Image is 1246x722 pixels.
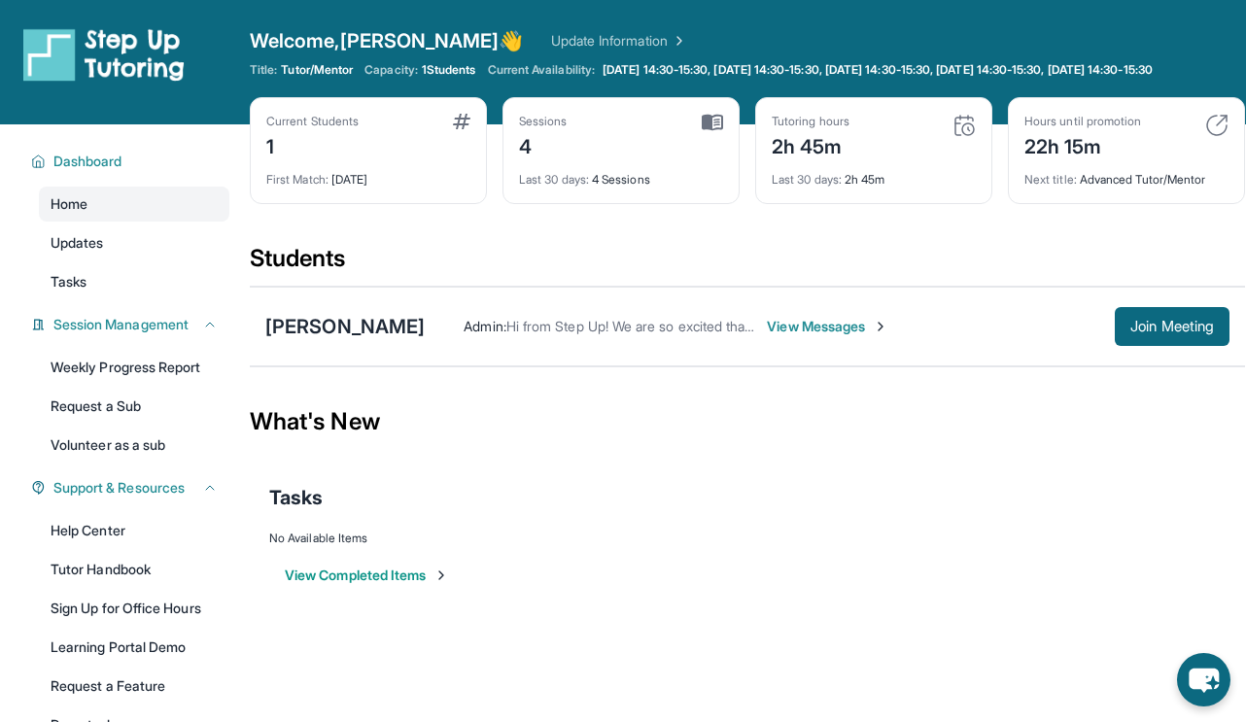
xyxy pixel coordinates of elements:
[1024,172,1077,187] span: Next title :
[952,114,976,137] img: card
[266,172,329,187] span: First Match :
[772,114,849,129] div: Tutoring hours
[51,233,104,253] span: Updates
[39,264,229,299] a: Tasks
[772,172,842,187] span: Last 30 days :
[488,62,595,78] span: Current Availability:
[519,160,723,188] div: 4 Sessions
[39,389,229,424] a: Request a Sub
[39,591,229,626] a: Sign Up for Office Hours
[603,62,1153,78] span: [DATE] 14:30-15:30, [DATE] 14:30-15:30, [DATE] 14:30-15:30, [DATE] 14:30-15:30, [DATE] 14:30-15:30
[1130,321,1214,332] span: Join Meeting
[265,313,425,340] div: [PERSON_NAME]
[285,566,449,585] button: View Completed Items
[519,129,568,160] div: 4
[39,669,229,704] a: Request a Feature
[250,379,1245,464] div: What's New
[250,62,277,78] span: Title:
[422,62,476,78] span: 1 Students
[453,114,470,129] img: card
[46,315,218,334] button: Session Management
[250,27,524,54] span: Welcome, [PERSON_NAME] 👋
[364,62,418,78] span: Capacity:
[551,31,687,51] a: Update Information
[46,152,218,171] button: Dashboard
[250,243,1245,286] div: Students
[53,152,122,171] span: Dashboard
[39,552,229,587] a: Tutor Handbook
[772,129,849,160] div: 2h 45m
[266,129,359,160] div: 1
[39,630,229,665] a: Learning Portal Demo
[39,225,229,260] a: Updates
[53,478,185,498] span: Support & Resources
[1115,307,1229,346] button: Join Meeting
[464,318,505,334] span: Admin :
[39,187,229,222] a: Home
[668,31,687,51] img: Chevron Right
[51,272,87,292] span: Tasks
[519,172,589,187] span: Last 30 days :
[23,27,185,82] img: logo
[39,513,229,548] a: Help Center
[1024,114,1141,129] div: Hours until promotion
[1024,129,1141,160] div: 22h 15m
[266,160,470,188] div: [DATE]
[46,478,218,498] button: Support & Resources
[281,62,353,78] span: Tutor/Mentor
[39,350,229,385] a: Weekly Progress Report
[39,428,229,463] a: Volunteer as a sub
[53,315,189,334] span: Session Management
[772,160,976,188] div: 2h 45m
[51,194,87,214] span: Home
[599,62,1157,78] a: [DATE] 14:30-15:30, [DATE] 14:30-15:30, [DATE] 14:30-15:30, [DATE] 14:30-15:30, [DATE] 14:30-15:30
[1024,160,1229,188] div: Advanced Tutor/Mentor
[767,317,888,336] span: View Messages
[269,531,1226,546] div: No Available Items
[269,484,323,511] span: Tasks
[1177,653,1230,706] button: chat-button
[1205,114,1229,137] img: card
[873,319,888,334] img: Chevron-Right
[519,114,568,129] div: Sessions
[266,114,359,129] div: Current Students
[702,114,723,131] img: card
